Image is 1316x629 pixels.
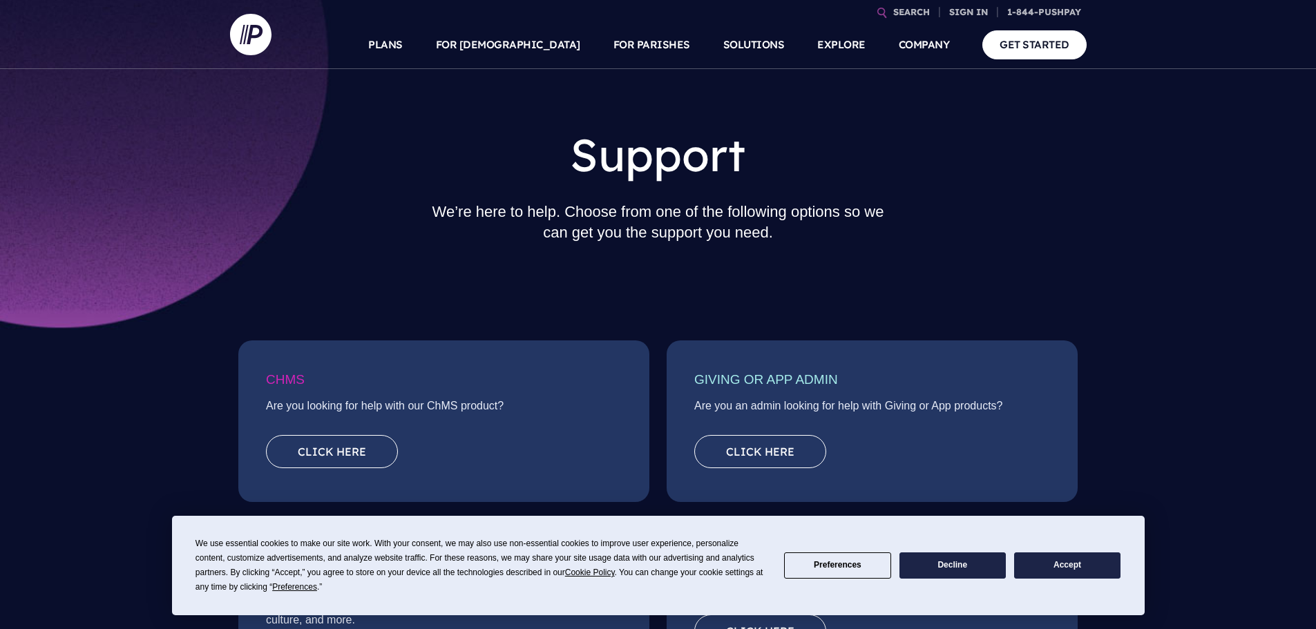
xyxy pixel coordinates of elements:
[1014,552,1120,579] button: Accept
[196,536,767,594] div: We use essential cookies to make our site work. With your consent, we may also use non-essential ...
[694,368,1050,397] h3: Giving or App Admin
[982,30,1087,59] a: GET STARTED
[784,552,890,579] button: Preferences
[436,21,580,69] a: FOR [DEMOGRAPHIC_DATA]
[368,21,403,69] a: PLANS
[266,397,622,422] p: Are you looking for help with our ChMS product?
[694,435,826,468] a: Click here
[613,21,690,69] a: FOR PARISHES
[565,568,615,577] span: Cookie Policy
[419,191,897,254] h2: We’re here to help. Choose from one of the following options so we can get you the support you need.
[817,21,866,69] a: EXPLORE
[899,552,1006,579] button: Decline
[272,582,317,592] span: Preferences
[266,368,622,397] h3: ChMS
[899,21,950,69] a: COMPANY
[266,435,398,468] a: Click here
[172,516,1145,615] div: Cookie Consent Prompt
[694,397,1050,422] p: Are you an admin looking for help with Giving or App products?
[419,119,897,191] h1: Support
[723,21,785,69] a: SOLUTIONS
